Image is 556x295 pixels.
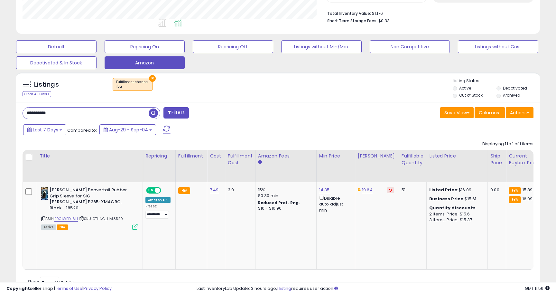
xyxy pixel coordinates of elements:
[258,159,262,165] small: Amazon Fees.
[429,187,459,193] b: Listed Price:
[50,187,128,213] b: [PERSON_NAME] Beavertail Rubber Grip Sleeve for SIG [PERSON_NAME] P365-XMACRO, Black - 18520
[429,205,483,211] div: :
[503,85,527,91] label: Deactivated
[105,56,185,69] button: Amazon
[193,40,273,53] button: Repricing Off
[319,195,350,213] div: Disable auto adjust min
[458,40,538,53] button: Listings without Cost
[178,187,190,194] small: FBA
[83,285,112,291] a: Privacy Policy
[509,187,521,194] small: FBA
[258,187,311,193] div: 15%
[23,91,51,97] div: Clear All Filters
[429,217,483,223] div: 3 Items, Price: $15.37
[41,224,56,230] span: All listings currently available for purchase on Amazon
[362,187,373,193] a: 19.64
[258,153,314,159] div: Amazon Fees
[503,92,520,98] label: Archived
[16,56,97,69] button: Deactivated & In Stock
[509,153,542,166] div: Current Buybox Price
[402,187,422,193] div: 51
[370,40,450,53] button: Non Competitive
[40,153,140,159] div: Title
[429,187,483,193] div: $16.09
[429,205,476,211] b: Quantity discounts
[429,196,465,202] b: Business Price:
[525,285,550,291] span: 2025-09-12 11:56 GMT
[27,279,74,285] span: Show: entries
[228,153,253,166] div: Fulfillment Cost
[258,200,300,205] b: Reduced Prof. Rng.
[319,153,352,159] div: Min Price
[479,109,499,116] span: Columns
[258,193,311,199] div: $0.30 min
[429,196,483,202] div: $15.61
[459,92,483,98] label: Out of Stock
[358,153,396,159] div: [PERSON_NAME]
[41,187,138,229] div: ASIN:
[55,285,82,291] a: Terms of Use
[210,187,219,193] a: 7.49
[149,75,156,82] button: ×
[145,153,173,159] div: Repricing
[105,40,185,53] button: Repricing On
[506,107,533,118] button: Actions
[160,188,171,193] span: OFF
[327,9,529,17] li: $1,176
[482,141,533,147] div: Displaying 1 to 1 of 1 items
[490,187,501,193] div: 0.00
[79,216,123,221] span: | SKU: CTHNG_HA18520
[475,107,505,118] button: Columns
[228,187,250,193] div: 3.9
[402,153,424,166] div: Fulfillable Quantity
[453,78,540,84] p: Listing States:
[67,127,97,133] span: Compared to:
[147,188,155,193] span: ON
[54,216,78,222] a: B0C1WFDJ6H
[116,80,149,89] span: Fulfillment channel :
[281,40,362,53] button: Listings without Min/Max
[99,124,156,135] button: Aug-29 - Sep-04
[277,285,291,291] a: 1 listing
[116,84,149,89] div: fba
[163,107,189,119] button: Filters
[16,40,97,53] button: Default
[459,85,471,91] label: Active
[6,285,30,291] strong: Copyright
[23,124,66,135] button: Last 7 Days
[378,18,390,24] span: $0.33
[33,127,58,133] span: Last 7 Days
[197,286,550,292] div: Last InventoryLab Update: 3 hours ago, requires user action.
[509,196,521,203] small: FBA
[210,153,222,159] div: Cost
[327,11,371,16] b: Total Inventory Value:
[440,107,474,118] button: Save View
[327,18,377,24] b: Short Term Storage Fees:
[258,206,311,211] div: $10 - $10.90
[34,80,59,89] h5: Listings
[490,153,503,166] div: Ship Price
[319,187,330,193] a: 14.35
[109,127,148,133] span: Aug-29 - Sep-04
[523,196,533,202] span: 16.09
[6,286,112,292] div: seller snap | |
[145,197,171,203] div: Amazon AI *
[523,187,533,193] span: 15.89
[429,211,483,217] div: 2 Items, Price: $15.6
[57,224,68,230] span: FBA
[41,187,48,200] img: 41k8yVjkt9L._SL40_.jpg
[429,153,485,159] div: Listed Price
[178,153,204,159] div: Fulfillment
[145,204,171,219] div: Preset:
